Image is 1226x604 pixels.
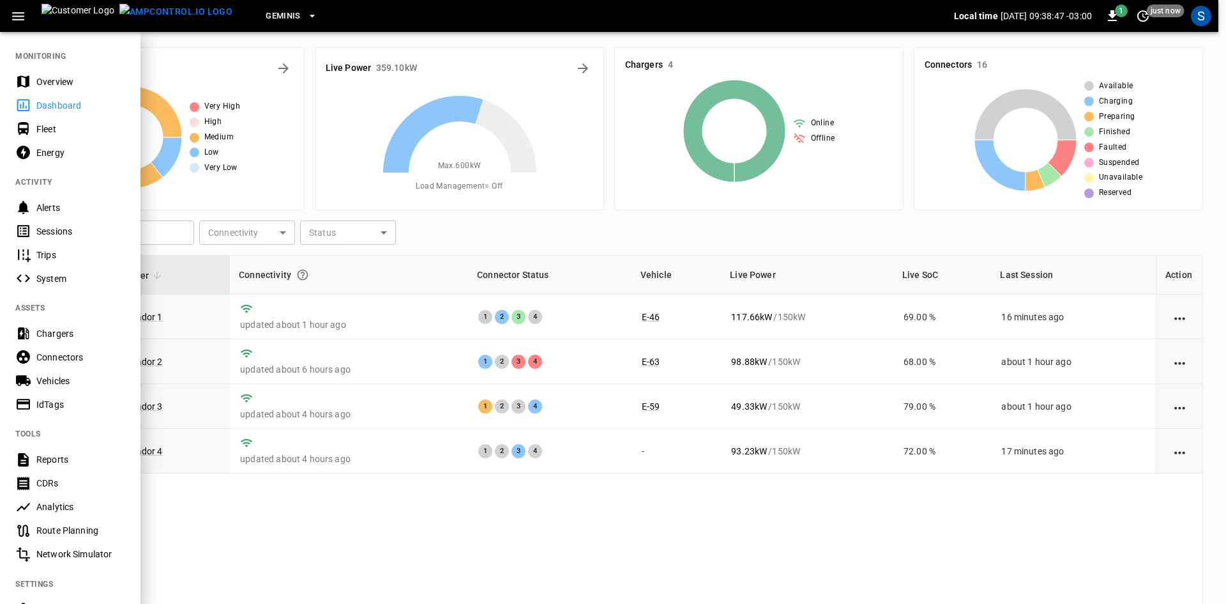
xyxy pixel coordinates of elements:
div: Fleet [36,123,125,136]
div: Energy [36,146,125,159]
div: Analytics [36,500,125,513]
div: Connectors [36,351,125,364]
span: Geminis [266,9,301,24]
button: set refresh interval [1133,6,1153,26]
div: CDRs [36,477,125,490]
div: Reports [36,453,125,466]
p: Local time [954,10,998,22]
div: profile-icon [1191,6,1211,26]
div: Chargers [36,327,125,340]
div: Trips [36,249,125,261]
div: Overview [36,75,125,88]
img: ampcontrol.io logo [119,4,232,20]
div: Vehicles [36,375,125,387]
div: IdTags [36,398,125,411]
div: Sessions [36,225,125,238]
div: Dashboard [36,99,125,112]
div: System [36,272,125,285]
div: Route Planning [36,524,125,537]
span: just now [1147,4,1184,17]
span: 1 [1115,4,1128,17]
div: Network Simulator [36,548,125,561]
p: [DATE] 09:38:47 -03:00 [1001,10,1092,22]
img: Customer Logo [42,4,114,28]
div: Alerts [36,201,125,214]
